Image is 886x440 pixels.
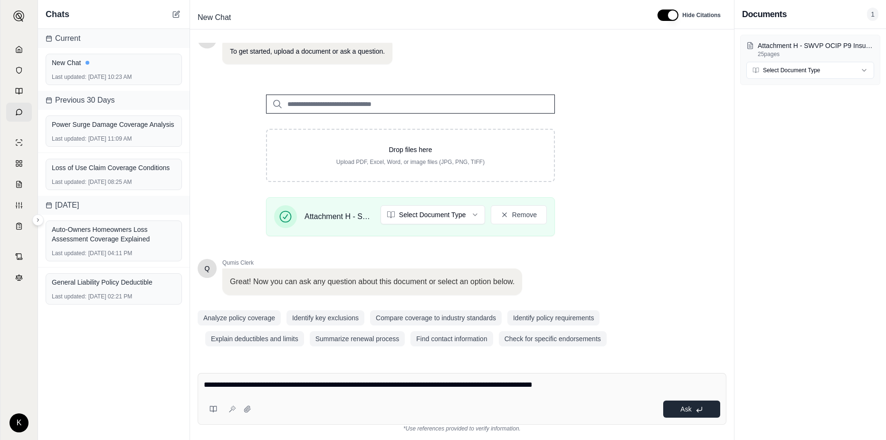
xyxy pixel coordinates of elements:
[52,135,86,143] span: Last updated:
[52,249,176,257] div: [DATE] 04:11 PM
[310,331,405,346] button: Summarize renewal process
[758,50,874,58] p: 25 pages
[6,82,32,101] a: Prompt Library
[38,29,190,48] div: Current
[52,293,86,300] span: Last updated:
[6,247,32,266] a: Contract Analysis
[52,73,86,81] span: Last updated:
[305,211,373,222] span: Attachment H - SWVP OCIP P9 Insurance Manual.pdf
[6,217,32,236] a: Coverage Table
[6,133,32,152] a: Single Policy
[52,249,86,257] span: Last updated:
[10,7,29,26] button: Expand sidebar
[682,11,721,19] span: Hide Citations
[6,196,32,215] a: Custom Report
[410,331,493,346] button: Find contact information
[52,225,176,244] div: Auto-Owners Homeowners Loss Assessment Coverage Explained
[6,103,32,122] a: Chat
[6,268,32,287] a: Legal Search Engine
[46,8,69,21] span: Chats
[52,178,86,186] span: Last updated:
[6,154,32,173] a: Policy Comparisons
[38,91,190,110] div: Previous 30 Days
[6,61,32,80] a: Documents Vault
[282,145,539,154] p: Drop files here
[52,178,176,186] div: [DATE] 08:25 AM
[282,158,539,166] p: Upload PDF, Excel, Word, or image files (JPG, PNG, TIFF)
[194,10,235,25] span: New Chat
[491,205,547,224] button: Remove
[230,47,385,57] p: To get started, upload a document or ask a question.
[205,264,210,273] span: Hello
[52,135,176,143] div: [DATE] 11:09 AM
[499,331,607,346] button: Check for specific endorsements
[746,41,874,58] button: Attachment H - SWVP OCIP P9 Insurance Manual.pdf25pages
[370,310,502,325] button: Compare coverage to industry standards
[222,259,522,267] span: Qumis Clerk
[6,175,32,194] a: Claim Coverage
[867,8,878,21] span: 1
[13,10,25,22] img: Expand sidebar
[198,310,281,325] button: Analyze policy coverage
[52,58,176,67] div: New Chat
[742,8,787,21] h3: Documents
[205,331,304,346] button: Explain deductibles and limits
[198,425,726,432] div: *Use references provided to verify information.
[32,214,44,226] button: Expand sidebar
[230,276,514,287] p: Great! Now you can ask any question about this document or select an option below.
[52,163,176,172] div: Loss of Use Claim Coverage Conditions
[52,120,176,129] div: Power Surge Damage Coverage Analysis
[507,310,600,325] button: Identify policy requirements
[194,10,646,25] div: Edit Title
[52,293,176,300] div: [DATE] 02:21 PM
[680,405,691,413] span: Ask
[758,41,874,50] p: Attachment H - SWVP OCIP P9 Insurance Manual.pdf
[52,277,176,287] div: General Liability Policy Deductible
[38,196,190,215] div: [DATE]
[10,413,29,432] div: K
[286,310,364,325] button: Identify key exclusions
[52,73,176,81] div: [DATE] 10:23 AM
[171,9,182,20] button: New Chat
[663,401,720,418] button: Ask
[6,40,32,59] a: Home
